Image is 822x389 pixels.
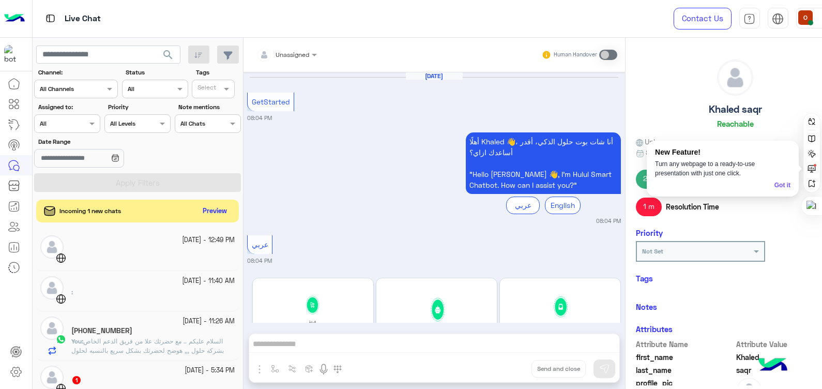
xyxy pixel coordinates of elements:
label: Tags [196,68,239,77]
h5: +91573022459 [71,326,132,335]
img: Logo [4,8,25,29]
h6: Reachable [717,119,754,128]
span: عربي [252,240,268,249]
button: Apply Filters [34,173,241,192]
label: Note mentions [178,102,239,112]
p: 1/10/2025, 8:04 PM [466,132,621,194]
span: Unassigned [276,51,309,58]
button: Send and close [531,360,586,378]
img: tab [743,13,755,25]
img: defaultAdmin.png [40,366,64,389]
small: [DATE] - 11:26 AM [182,317,235,326]
img: Q29tcHJlc3NKUEVHJTJFT25saW5lX2ltZyg1MTJ4NTEyKSAoMikuanBn.jpg [509,288,611,339]
span: first_name [636,352,735,363]
img: 114004088273201 [4,45,23,64]
img: hulul-logo.png [755,348,791,384]
h6: Priority [636,228,663,237]
img: WhatsApp [56,334,66,345]
label: Date Range [38,137,170,146]
img: Q29tcHJlc3NKUEVHJTJFT25saW5lX2ltZyg1MTJ4NTEyKSAoMSkuanBn.jpg [386,288,488,339]
b: : [71,288,73,296]
img: tab [772,13,784,25]
label: Priority [108,102,169,112]
span: Resolution Time [666,201,719,212]
span: Attribute Name [636,339,735,350]
div: عربي [506,197,540,214]
span: You [71,337,82,345]
p: Live Chat [65,12,101,26]
label: Status [126,68,187,77]
small: 08:04 PM [247,257,272,265]
span: 20 s [636,170,666,188]
img: tab [44,12,57,25]
span: GetStarted [252,97,290,106]
span: Incoming 1 new chats [59,206,121,216]
small: Human Handover [554,51,597,59]
span: 1 [72,376,81,384]
img: defaultAdmin.png [718,60,753,95]
span: Subscription Date : [DATE] [646,147,735,158]
span: Unknown [636,136,676,147]
div: English [545,197,581,214]
label: Channel: [38,68,117,77]
a: Contact Us [674,8,732,29]
img: defaultAdmin.png [40,235,64,259]
small: 08:04 PM [596,217,621,225]
img: defaultAdmin.png [40,317,64,340]
img: WebChat [56,294,66,304]
button: Preview [198,204,231,219]
img: userImage [798,10,813,25]
img: defaultAdmin.png [40,276,64,300]
small: [DATE] - 11:40 AM [182,276,235,286]
small: [DATE] - 5:34 PM [185,366,235,376]
a: tab [739,8,760,29]
b: : [71,337,83,345]
span: 1 m [636,198,662,216]
img: WebChat [56,253,66,263]
small: 08:04 PM [247,114,272,122]
h5: Khaled saqr [709,103,762,115]
h6: Attributes [636,324,673,334]
img: Q29tcHJlc3NKUEVHJTJFT25saW5lX2ltZyg1MTJ4NTEyKS5qcGc%3D.jpg [262,288,364,339]
h6: [DATE] [406,72,463,80]
h6: Notes [636,302,657,311]
small: [DATE] - 12:49 PM [182,235,235,245]
button: search [156,46,181,68]
label: Assigned to: [38,102,99,112]
span: search [162,49,174,61]
span: last_name [636,365,735,376]
div: Select [196,83,216,95]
